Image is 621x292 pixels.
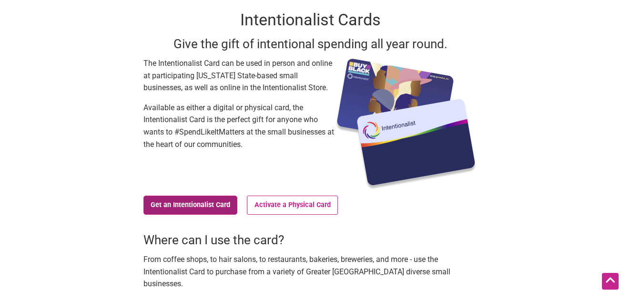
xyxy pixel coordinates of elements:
h3: Give the gift of intentional spending all year round. [143,35,478,52]
div: Scroll Back to Top [602,273,619,290]
p: Available as either a digital or physical card, the Intentionalist Card is the perfect gift for a... [143,102,334,150]
img: Intentionalist Card [334,57,478,191]
h3: Where can I use the card? [143,231,478,249]
p: The Intentionalist Card can be used in person and online at participating [US_STATE] State-based ... [143,57,334,94]
a: Get an Intentionalist Card [143,196,238,215]
p: From coffee shops, to hair salons, to restaurants, bakeries, breweries, and more - use the Intent... [143,253,478,290]
h1: Intentionalist Cards [143,9,478,31]
a: Activate a Physical Card [247,196,338,215]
